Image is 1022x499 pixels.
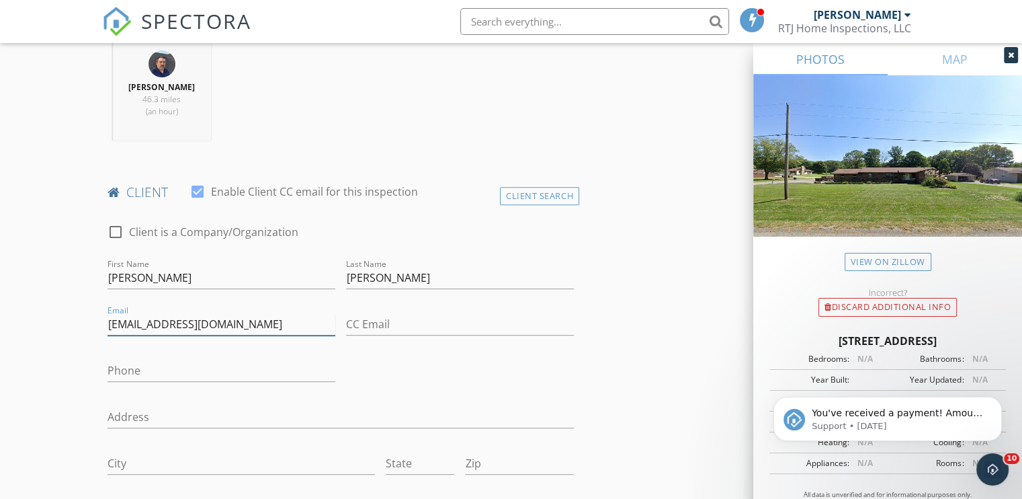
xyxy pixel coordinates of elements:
[58,52,232,64] p: Message from Support, sent 1d ago
[58,39,231,197] span: You've received a payment! Amount $100.00 Fee $3.05 Net $96.95 Transaction # pi_3SCKsDK7snlDGpRF1...
[972,353,987,364] span: N/A
[778,22,911,35] div: RTJ Home Inspections, LLC
[753,287,1022,298] div: Incorrect?
[753,75,1022,269] img: streetview
[146,106,178,117] span: (an hour)
[102,18,251,46] a: SPECTORA
[773,457,849,469] div: Appliances:
[857,457,873,469] span: N/A
[769,333,1006,349] div: [STREET_ADDRESS]
[129,225,298,239] label: Client is a Company/Organization
[976,453,1009,486] iframe: Intercom live chat
[857,353,873,364] span: N/A
[148,50,175,77] img: jo.jpg
[102,7,132,36] img: The Best Home Inspection Software - Spectora
[211,185,418,198] label: Enable Client CC email for this inspection
[773,353,849,365] div: Bedrooms:
[888,43,1022,75] a: MAP
[845,253,931,271] a: View on Zillow
[753,43,888,75] a: PHOTOS
[128,81,195,93] strong: [PERSON_NAME]
[108,184,574,201] h4: client
[1004,453,1019,464] span: 10
[753,369,1022,463] iframe: Intercom notifications message
[142,93,181,105] span: 46.3 miles
[814,8,901,22] div: [PERSON_NAME]
[888,457,964,469] div: Rooms:
[500,187,579,205] div: Client Search
[972,457,987,469] span: N/A
[141,7,251,35] span: SPECTORA
[888,353,964,365] div: Bathrooms:
[818,298,957,317] div: Discard Additional info
[460,8,729,35] input: Search everything...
